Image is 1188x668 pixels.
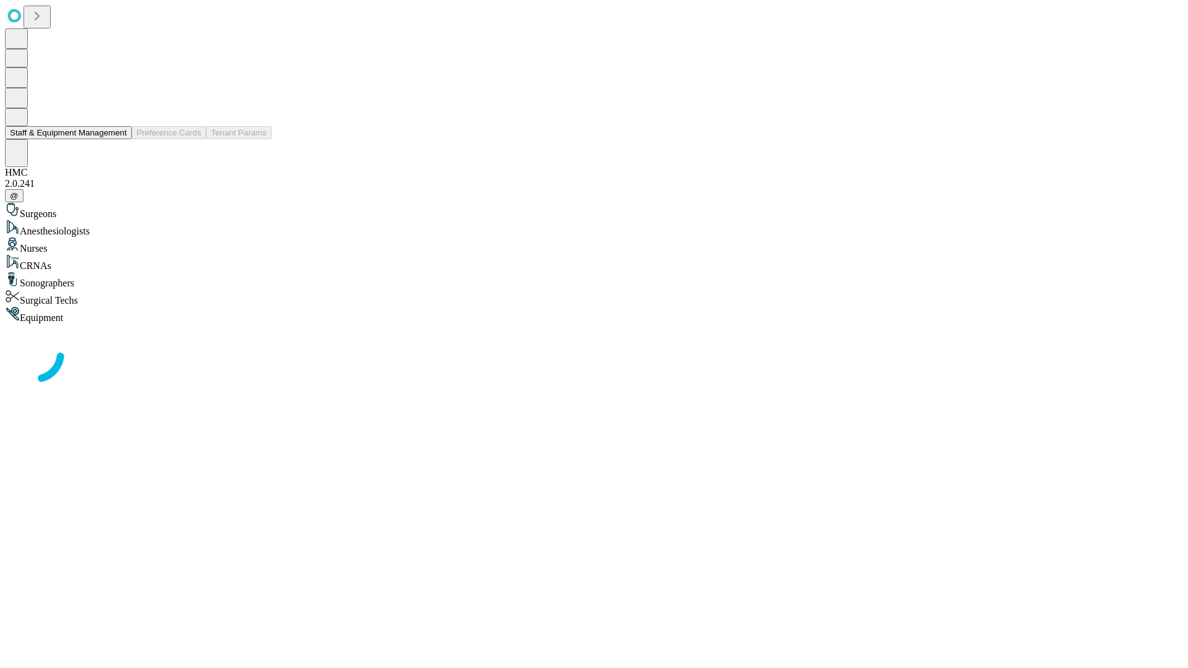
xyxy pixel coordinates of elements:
[5,167,1183,178] div: HMC
[5,189,24,202] button: @
[10,191,19,200] span: @
[5,306,1183,323] div: Equipment
[5,237,1183,254] div: Nurses
[5,254,1183,272] div: CRNAs
[206,126,272,139] button: Tenant Params
[5,220,1183,237] div: Anesthesiologists
[5,126,132,139] button: Staff & Equipment Management
[5,202,1183,220] div: Surgeons
[5,289,1183,306] div: Surgical Techs
[5,272,1183,289] div: Sonographers
[132,126,206,139] button: Preference Cards
[5,178,1183,189] div: 2.0.241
